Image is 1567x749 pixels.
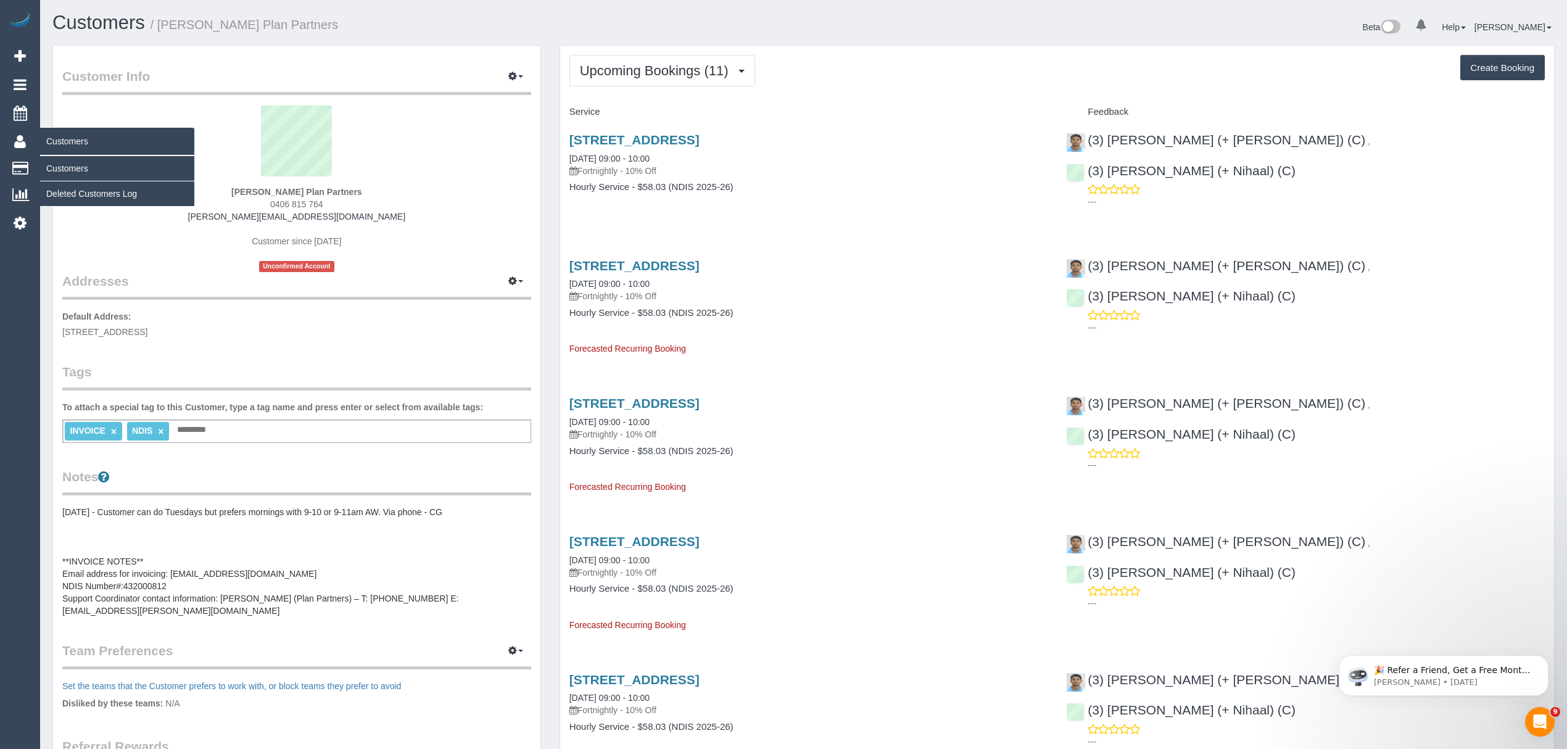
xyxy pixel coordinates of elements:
a: × [158,426,163,437]
a: (3) [PERSON_NAME] (+ Nihaal) (C) [1066,163,1296,178]
a: [DATE] 09:00 - 10:00 [569,417,650,427]
a: (3) [PERSON_NAME] (+ [PERSON_NAME]) (C) [1066,133,1365,147]
span: [STREET_ADDRESS] [62,327,147,337]
img: (3) Nihaal (+ Shweta) (C) [1067,397,1085,415]
h4: Hourly Service - $58.03 (NDIS 2025-26) [569,182,1048,192]
legend: Tags [62,363,531,391]
a: [STREET_ADDRESS] [569,259,700,273]
span: 0406 815 764 [270,199,323,209]
a: (3) [PERSON_NAME] (+ [PERSON_NAME]) (C) [1066,396,1365,410]
h4: Service [569,107,1048,117]
p: --- [1088,196,1545,208]
span: Forecasted Recurring Booking [569,620,686,630]
label: To attach a special tag to this Customer, type a tag name and press enter or select from availabl... [62,401,483,413]
a: Help [1442,22,1466,32]
span: , [1368,400,1370,410]
a: × [111,426,117,437]
span: Upcoming Bookings (11) [580,63,735,78]
a: (3) [PERSON_NAME] (+ [PERSON_NAME]) (C) [1066,672,1365,687]
a: (3) [PERSON_NAME] (+ Nihaal) (C) [1066,703,1296,717]
h4: Hourly Service - $58.03 (NDIS 2025-26) [569,584,1048,594]
p: Fortnightly - 10% Off [569,165,1048,177]
a: [DATE] 09:00 - 10:00 [569,154,650,163]
p: --- [1088,735,1545,748]
strong: [PERSON_NAME] Plan Partners [231,187,362,197]
h4: Feedback [1066,107,1545,117]
p: Fortnightly - 10% Off [569,428,1048,441]
img: (3) Nihaal (+ Shweta) (C) [1067,535,1085,553]
a: [DATE] 09:00 - 10:00 [569,693,650,703]
p: Fortnightly - 10% Off [569,290,1048,302]
a: Customers [40,156,194,181]
img: (3) Nihaal (+ Shweta) (C) [1067,133,1085,152]
a: [PERSON_NAME] [1474,22,1552,32]
a: [PERSON_NAME][EMAIL_ADDRESS][DOMAIN_NAME] [188,212,405,221]
label: Default Address: [62,310,131,323]
h4: Hourly Service - $58.03 (NDIS 2025-26) [569,722,1048,732]
p: --- [1088,321,1545,334]
span: N/A [165,698,180,708]
span: , [1368,262,1370,272]
img: Automaid Logo [7,12,32,30]
a: [DATE] 09:00 - 10:00 [569,279,650,289]
legend: Notes [62,468,531,495]
h4: Hourly Service - $58.03 (NDIS 2025-26) [569,308,1048,318]
span: NDIS [132,426,152,436]
span: , [1368,136,1370,146]
img: (3) Nihaal (+ Shweta) (C) [1067,673,1085,692]
a: (3) [PERSON_NAME] (+ [PERSON_NAME]) (C) [1066,534,1365,548]
span: , [1368,538,1370,548]
span: Customers [40,127,194,155]
pre: [DATE] - Customer can do Tuesdays but prefers mornings with 9-10 or 9-11am AW. Via phone - CG **I... [62,506,531,617]
span: Forecasted Recurring Booking [569,344,686,354]
p: Fortnightly - 10% Off [569,566,1048,579]
a: [DATE] 09:00 - 10:00 [569,555,650,565]
a: [STREET_ADDRESS] [569,534,700,548]
legend: Customer Info [62,67,531,95]
a: [STREET_ADDRESS] [569,672,700,687]
img: (3) Nihaal (+ Shweta) (C) [1067,259,1085,278]
a: (3) [PERSON_NAME] (+ Nihaal) (C) [1066,427,1296,441]
a: Beta [1363,22,1401,32]
a: (3) [PERSON_NAME] (+ [PERSON_NAME]) (C) [1066,259,1365,273]
p: --- [1088,597,1545,610]
span: Customer since [DATE] [252,236,341,246]
ul: Customers [40,155,194,207]
legend: Team Preferences [62,642,531,669]
a: (3) [PERSON_NAME] (+ Nihaal) (C) [1066,565,1296,579]
span: Unconfirmed Account [259,261,334,271]
span: INVOICE [70,426,105,436]
label: Disliked by these teams: [62,697,163,710]
iframe: Intercom live chat [1525,707,1555,737]
p: --- [1088,459,1545,471]
button: Create Booking [1460,55,1545,81]
a: [STREET_ADDRESS] [569,133,700,147]
span: Forecasted Recurring Booking [569,482,686,492]
a: Set the teams that the Customer prefers to work with, or block teams they prefer to avoid [62,681,401,691]
img: New interface [1380,20,1400,36]
button: Upcoming Bookings (11) [569,55,755,86]
p: Fortnightly - 10% Off [569,704,1048,716]
span: 9 [1550,707,1560,717]
iframe: Intercom notifications message [1320,629,1567,716]
a: Deleted Customers Log [40,181,194,206]
a: [STREET_ADDRESS] [569,396,700,410]
a: (3) [PERSON_NAME] (+ Nihaal) (C) [1066,289,1296,303]
small: / [PERSON_NAME] Plan Partners [151,18,338,31]
a: Customers [52,12,145,33]
h4: Hourly Service - $58.03 (NDIS 2025-26) [569,446,1048,457]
